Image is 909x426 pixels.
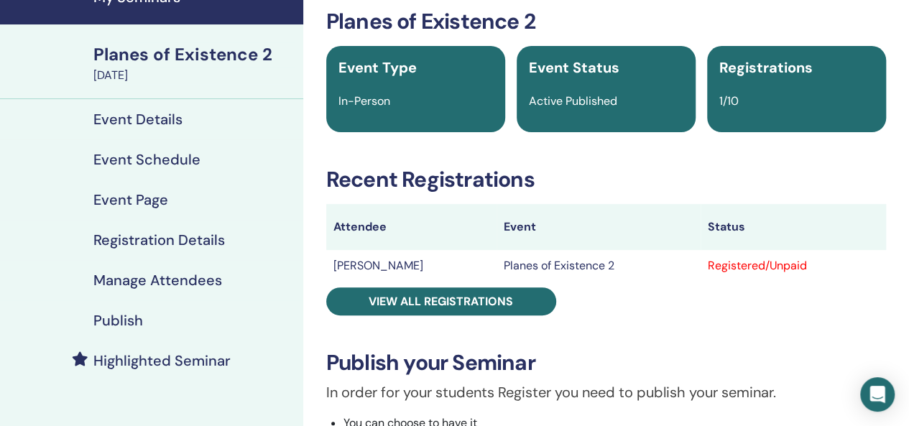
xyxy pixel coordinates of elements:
[326,167,886,193] h3: Recent Registrations
[93,231,225,249] h4: Registration Details
[326,9,886,34] h3: Planes of Existence 2
[338,58,417,77] span: Event Type
[326,250,497,282] td: [PERSON_NAME]
[326,381,886,403] p: In order for your students Register you need to publish your seminar.
[85,42,303,84] a: Planes of Existence 2[DATE]
[326,350,886,376] h3: Publish your Seminar
[326,287,556,315] a: View all registrations
[701,204,886,250] th: Status
[369,294,513,309] span: View all registrations
[719,58,813,77] span: Registrations
[338,93,390,108] span: In-Person
[860,377,895,412] div: Open Intercom Messenger
[93,312,143,329] h4: Publish
[93,67,295,84] div: [DATE]
[93,151,200,168] h4: Event Schedule
[529,58,619,77] span: Event Status
[326,204,497,250] th: Attendee
[529,93,617,108] span: Active Published
[708,257,879,274] div: Registered/Unpaid
[93,352,231,369] h4: Highlighted Seminar
[93,272,222,289] h4: Manage Attendees
[497,204,701,250] th: Event
[497,250,701,282] td: Planes of Existence 2
[93,191,168,208] h4: Event Page
[93,42,295,67] div: Planes of Existence 2
[719,93,739,108] span: 1/10
[93,111,183,128] h4: Event Details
